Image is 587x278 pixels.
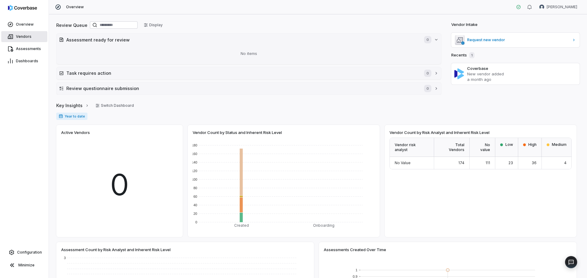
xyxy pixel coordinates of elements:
[485,161,490,165] span: 111
[66,85,418,92] h2: Review questionnaire submission
[66,37,418,43] h2: Assessment ready for review
[194,195,197,198] text: 60
[508,161,513,165] span: 23
[64,256,66,260] text: 3
[451,22,478,28] h2: Vendor Intake
[564,161,567,165] span: 4
[17,250,42,255] span: Configuration
[57,34,441,46] button: Assessment ready for review0
[451,33,580,47] a: Request new vendor
[2,247,46,258] a: Configuration
[547,5,577,9] span: [PERSON_NAME]
[470,138,495,157] div: No value
[61,247,171,252] span: Assessment Count by Risk Analyst and Inherent Risk Level
[467,71,577,77] p: New vendor added
[56,22,87,28] h2: Review Queue
[18,263,35,268] span: Minimize
[469,52,474,58] span: 1
[192,169,197,173] text: 120
[59,46,439,62] div: No items
[467,38,569,42] span: Request new vendor
[192,152,197,156] text: 160
[193,130,282,135] span: Vendor Count by Status and Inherent Risk Level
[395,161,411,165] span: No Value
[195,220,197,224] text: 0
[92,101,138,110] button: Switch Dashboard
[66,5,84,9] span: Overview
[434,138,470,157] div: Total Vendors
[552,142,567,147] span: Medium
[458,161,464,165] span: 174
[539,5,544,9] img: Brad Babin avatar
[16,46,41,51] span: Assessments
[192,178,197,181] text: 100
[66,70,418,76] h2: Task requires action
[61,130,90,135] span: Active Vendors
[1,31,47,42] a: Vendors
[56,102,83,109] span: Key Insights
[424,36,431,43] span: 0
[356,268,357,272] text: 1
[56,113,87,120] span: Year to date
[532,161,537,165] span: 36
[192,143,197,147] text: 180
[1,19,47,30] a: Overview
[2,259,46,271] button: Minimize
[56,99,89,112] a: Key Insights
[54,99,91,112] button: Key Insights
[451,52,474,58] h2: Recents
[194,203,197,207] text: 40
[16,22,34,27] span: Overview
[389,130,489,135] span: Vendor Count by Risk Analyst and Inherent Risk Level
[1,43,47,54] a: Assessments
[110,163,129,207] span: 0
[324,247,386,252] span: Assessments Created Over Time
[8,5,37,11] img: logo-D7KZi-bG.svg
[1,56,47,67] a: Dashboards
[505,142,513,147] span: Low
[390,138,434,157] div: Vendor risk analyst
[424,70,431,77] span: 0
[467,77,577,82] p: a month ago
[536,2,581,12] button: Brad Babin avatar[PERSON_NAME]
[451,63,580,85] a: CoverbaseNew vendor addeda month ago
[16,34,31,39] span: Vendors
[467,66,577,71] h3: Coverbase
[192,161,197,164] text: 140
[59,114,63,118] svg: Date range for report
[528,142,537,147] span: High
[57,67,441,79] button: Task requires action0
[57,82,441,95] button: Review questionnaire submission0
[424,85,431,92] span: 0
[194,212,197,215] text: 20
[140,20,166,30] button: Display
[194,186,197,190] text: 80
[16,59,38,63] span: Dashboards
